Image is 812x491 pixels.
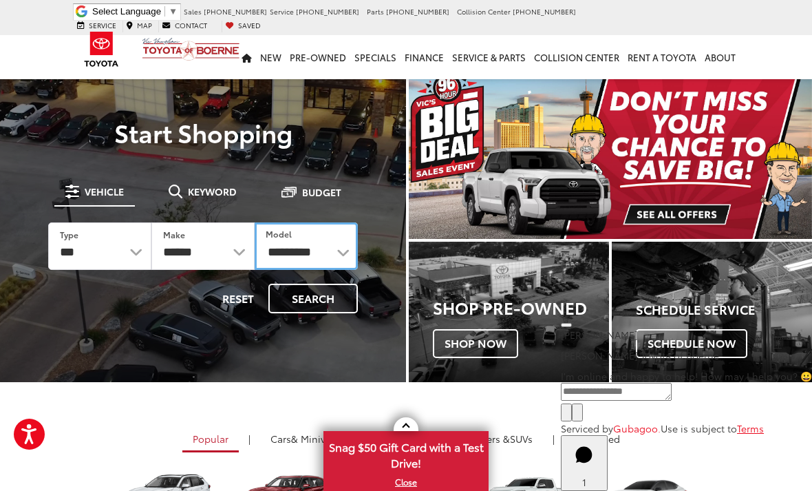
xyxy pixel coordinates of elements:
a: Schedule Service Schedule Now [612,242,812,382]
a: Terms [737,421,764,435]
span: Keyword [188,187,237,196]
h3: Shop Pre-Owned [433,298,609,316]
span: ▼ [169,6,178,17]
span: Collision Center [457,6,511,17]
span: Select Language [92,6,161,17]
span: Snag $50 Gift Card with a Test Drive! [325,432,487,474]
a: Select Language​ [92,6,178,17]
div: Toyota [612,242,812,382]
span: Contact [175,20,207,30]
p: [PERSON_NAME] Toyota of Boerne [561,348,812,362]
p: Start Shopping [29,118,377,146]
button: Toggle Chat Window [561,435,608,491]
a: Contact [158,21,211,32]
button: Search [268,284,358,313]
button: Send Message [572,404,583,421]
img: Big Deal Sales Event [409,69,812,239]
a: Home [237,35,256,79]
span: Sales [184,6,202,17]
span: Map [137,20,152,30]
a: New [256,35,286,79]
span: Saved [238,20,261,30]
a: Finance [400,35,448,79]
a: SUVs [439,427,543,450]
div: Toyota [409,242,609,382]
a: About [701,35,740,79]
span: Service [270,6,294,17]
span: [PHONE_NUMBER] [296,6,359,17]
span: [PHONE_NUMBER] [386,6,449,17]
button: Reset [211,284,266,313]
img: Toyota [76,27,127,72]
a: Popular [182,427,239,452]
span: Serviced by [561,421,613,435]
label: Make [163,229,185,240]
span: Parts [367,6,384,17]
a: Pre-Owned [286,35,350,79]
h4: Schedule Service [636,303,812,317]
a: My Saved Vehicles [222,21,264,32]
a: Service & Parts: Opens in a new tab [448,35,530,79]
span: [PHONE_NUMBER] [204,6,267,17]
span: Budget [302,187,341,197]
div: carousel slide number 1 of 1 [409,69,812,239]
img: Vic Vaughan Toyota of Boerne [142,37,240,61]
label: Type [60,229,78,240]
span: I'm online and happy to help! How may I help you? 😀 [561,369,812,383]
span: 1 [582,475,586,489]
label: Model [266,228,292,240]
span: Service [89,20,116,30]
span: & Minivan [291,432,337,446]
span: Vehicle [85,187,124,196]
svg: Start Chat [566,437,602,473]
a: Shop Pre-Owned Shop Now [409,242,609,382]
a: Collision Center [530,35,623,79]
span: [PHONE_NUMBER] [513,6,576,17]
li: | [549,432,558,446]
div: Close[PERSON_NAME][PERSON_NAME] Toyota of BoerneI'm online and happy to help! How may I help you?... [561,314,812,435]
span: Use is subject to [661,421,737,435]
button: Chat with SMS [561,404,572,421]
a: Cars [260,427,348,450]
span: ​ [164,6,165,17]
a: Specials [350,35,400,79]
span: Shop Now [433,329,518,358]
a: Gubagoo. [613,421,661,435]
li: | [245,432,254,446]
a: Rent a Toyota [623,35,701,79]
a: Service [74,21,120,32]
textarea: Type your message [561,383,672,401]
p: [PERSON_NAME] [561,328,812,342]
button: Close [561,323,572,327]
section: Carousel section with vehicle pictures - may contain disclaimers. [409,69,812,239]
a: Map [122,21,156,32]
